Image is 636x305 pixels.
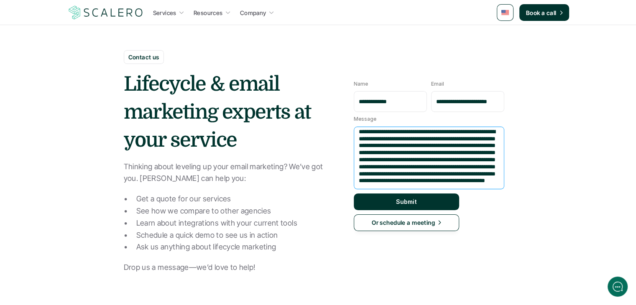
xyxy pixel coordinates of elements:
[153,8,176,17] p: Services
[54,116,100,122] span: New conversation
[70,251,106,257] span: We run on Gist
[13,41,155,54] h1: Hi! Welcome to [GEOGRAPHIC_DATA].
[194,8,223,17] p: Resources
[354,127,504,189] textarea: Message
[124,262,333,274] p: Drop us a message—we’d love to help!
[431,91,504,112] input: Email
[526,8,557,17] p: Book a call
[13,56,155,96] h2: Let us know if we can help with lifecycle marketing.
[519,4,569,21] a: Book a call
[136,205,333,217] p: See how we compare to other agencies
[608,277,628,297] iframe: gist-messenger-bubble-iframe
[67,5,144,20] img: Scalero company logo
[354,81,368,87] p: Name
[396,198,417,205] p: Submit
[372,218,435,227] p: Or schedule a meeting
[124,70,333,155] h1: Lifecycle & email marketing experts at your service
[240,8,266,17] p: Company
[128,53,159,61] p: Contact us
[136,229,333,241] p: Schedule a quick demo to see us in action
[136,241,333,253] p: Ask us anything about lifecycle marketing
[431,81,444,87] p: Email
[136,193,333,205] p: Get a quote for our services
[354,214,459,231] a: Or schedule a meeting
[354,116,376,122] p: Message
[13,111,154,127] button: New conversation
[354,91,427,112] input: Name
[354,193,459,210] button: Submit
[124,161,333,185] p: Thinking about leveling up your email marketing? We’ve got you. [PERSON_NAME] can help you:
[136,217,333,229] p: Learn about integrations with your current tools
